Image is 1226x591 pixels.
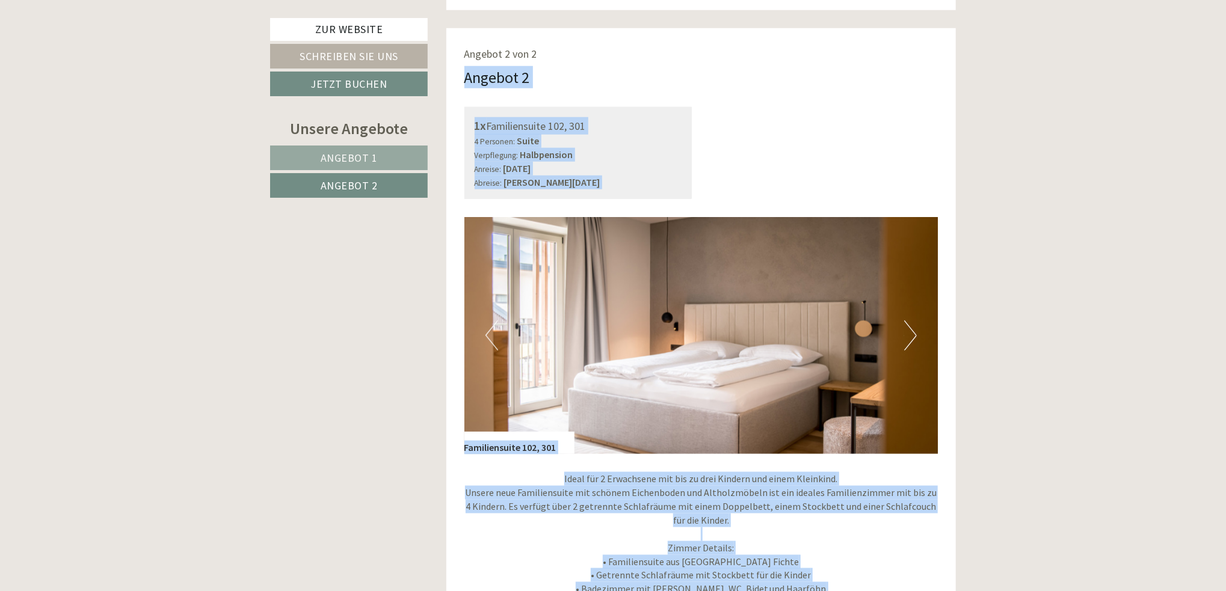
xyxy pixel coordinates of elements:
a: Zur Website [270,18,428,41]
div: Guten Tag Bitte passen Sie das Angebot vom [DATE] an - [DATE] bis [PERSON_NAME][DATE]. 1 Erw. und... [168,72,465,163]
div: Sie [174,74,456,84]
small: 4 Personen: [475,136,516,147]
b: 1x [475,118,487,133]
button: Previous [485,320,498,351]
small: 16:50 [174,153,456,161]
b: Halbpension [520,149,573,161]
div: Familiensuite 102, 301 [475,117,682,135]
span: Angebot 2 von 2 [464,47,537,61]
button: Senden [396,313,474,338]
button: Next [904,320,917,351]
b: [DATE] [504,162,531,174]
div: Familiensuite 102, 301 [464,432,574,455]
b: Suite [517,135,540,147]
div: Unsere Angebote [270,117,428,139]
b: [PERSON_NAME][DATE] [504,176,600,188]
div: [DATE] [215,9,259,29]
span: Angebot 1 [321,151,378,165]
span: Angebot 2 [321,179,378,192]
small: Anreise: [475,164,502,174]
small: Abreise: [475,178,502,188]
small: 16:49 [18,58,185,67]
div: Angebot 2 [464,66,530,88]
a: Jetzt buchen [270,72,428,96]
img: image [464,217,938,454]
a: Schreiben Sie uns [270,44,428,69]
div: Guten Tag, wie können wir Ihnen helfen? [9,32,191,69]
small: Verpflegung: [475,150,519,161]
div: Inso Sonnenheim [18,35,185,44]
